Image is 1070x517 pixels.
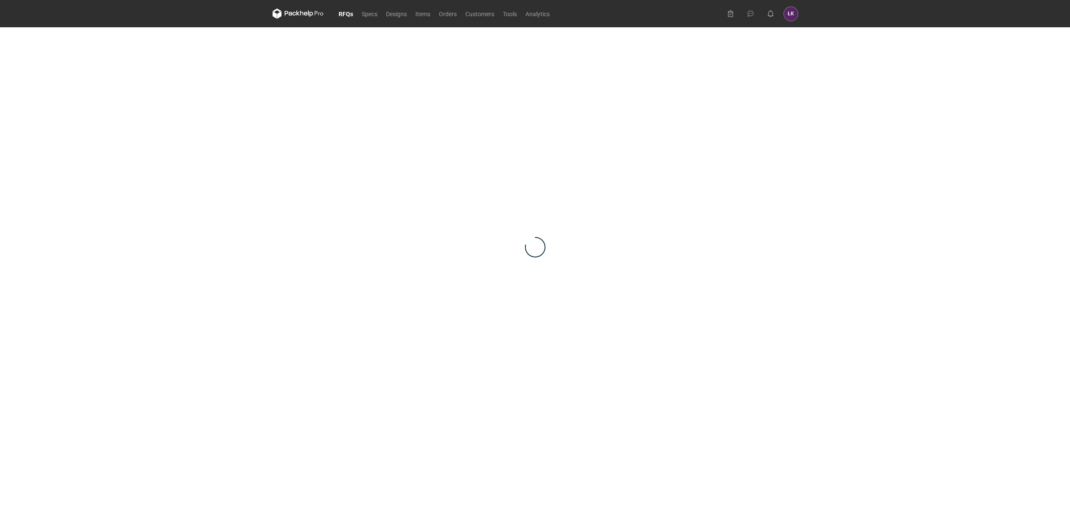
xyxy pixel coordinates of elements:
[499,9,521,19] a: Tools
[784,7,798,21] button: ŁK
[784,7,798,21] div: Łukasz Kowalski
[411,9,435,19] a: Items
[461,9,499,19] a: Customers
[382,9,411,19] a: Designs
[334,9,357,19] a: RFQs
[357,9,382,19] a: Specs
[273,9,324,19] svg: Packhelp Pro
[435,9,461,19] a: Orders
[521,9,554,19] a: Analytics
